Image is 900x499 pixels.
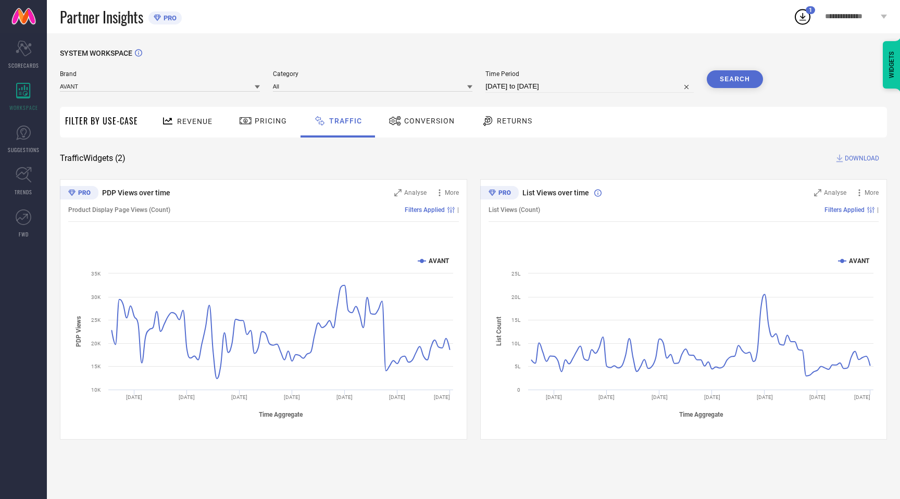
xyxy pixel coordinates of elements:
[177,117,213,126] span: Revenue
[91,294,101,300] text: 30K
[517,387,520,393] text: 0
[60,6,143,28] span: Partner Insights
[255,117,287,125] span: Pricing
[511,294,521,300] text: 20L
[865,189,879,196] span: More
[75,316,82,347] tspan: PDP Views
[489,206,540,214] span: List Views (Count)
[598,394,615,400] text: [DATE]
[824,189,846,196] span: Analyse
[511,271,521,277] text: 25L
[495,317,503,346] tspan: List Count
[91,317,101,323] text: 25K
[434,394,450,400] text: [DATE]
[445,189,459,196] span: More
[273,70,473,78] span: Category
[8,146,40,154] span: SUGGESTIONS
[231,394,247,400] text: [DATE]
[259,411,303,418] tspan: Time Aggregate
[849,257,870,265] text: AVANT
[15,188,32,196] span: TRENDS
[179,394,195,400] text: [DATE]
[9,104,38,111] span: WORKSPACE
[522,189,589,197] span: List Views over time
[60,70,260,78] span: Brand
[809,394,825,400] text: [DATE]
[485,80,694,93] input: Select time period
[91,387,101,393] text: 10K
[60,186,98,202] div: Premium
[877,206,879,214] span: |
[161,14,177,22] span: PRO
[480,186,519,202] div: Premium
[404,189,427,196] span: Analyse
[679,411,723,418] tspan: Time Aggregate
[91,364,101,369] text: 15K
[284,394,300,400] text: [DATE]
[756,394,772,400] text: [DATE]
[546,394,562,400] text: [DATE]
[809,7,812,14] span: 1
[457,206,459,214] span: |
[91,271,101,277] text: 35K
[8,61,39,69] span: SCORECARDS
[515,364,521,369] text: 5L
[497,117,532,125] span: Returns
[405,206,445,214] span: Filters Applied
[824,206,865,214] span: Filters Applied
[60,153,126,164] span: Traffic Widgets ( 2 )
[651,394,667,400] text: [DATE]
[60,49,132,57] span: SYSTEM WORKSPACE
[91,341,101,346] text: 20K
[19,230,29,238] span: FWD
[68,206,170,214] span: Product Display Page Views (Count)
[704,394,720,400] text: [DATE]
[511,317,521,323] text: 15L
[485,70,694,78] span: Time Period
[102,189,170,197] span: PDP Views over time
[707,70,763,88] button: Search
[854,394,870,400] text: [DATE]
[404,117,455,125] span: Conversion
[329,117,362,125] span: Traffic
[126,394,142,400] text: [DATE]
[511,341,521,346] text: 10L
[65,115,138,127] span: Filter By Use-Case
[845,153,879,164] span: DOWNLOAD
[814,189,821,196] svg: Zoom
[336,394,353,400] text: [DATE]
[429,257,449,265] text: AVANT
[389,394,405,400] text: [DATE]
[793,7,812,26] div: Open download list
[394,189,402,196] svg: Zoom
